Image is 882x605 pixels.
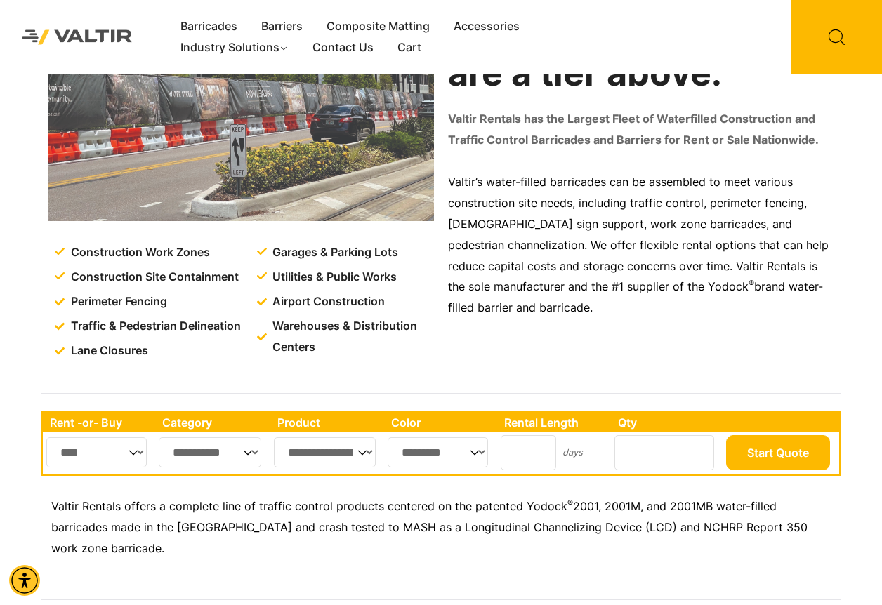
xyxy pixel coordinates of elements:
span: Airport Construction [269,291,385,312]
sup: ® [749,278,754,288]
small: days [562,447,583,458]
a: Cart [386,37,433,58]
a: Barriers [249,16,315,37]
div: Accessibility Menu [9,565,40,596]
sup: ® [567,498,573,508]
select: Single select [159,437,261,467]
select: Single select [388,437,488,467]
span: Warehouses & Distribution Centers [269,316,437,358]
span: 2001, 2001M, and 2001MB water-filled barricades made in the [GEOGRAPHIC_DATA] and crash tested to... [51,499,808,555]
span: Garages & Parking Lots [269,242,398,263]
select: Single select [274,437,376,467]
select: Single select [46,437,147,467]
th: Product [270,413,385,432]
span: Valtir Rentals offers a complete line of traffic control products centered on the patented Yodock [51,499,567,513]
th: Color [384,413,497,432]
input: Number [501,435,556,470]
span: Lane Closures [67,340,148,361]
button: Start Quote [726,435,830,470]
p: Valtir’s water-filled barricades can be assembled to meet various construction site needs, includ... [448,172,834,319]
a: Contact Us [301,37,386,58]
a: Industry Solutions [169,37,301,58]
img: Valtir Rentals [11,18,144,56]
p: Valtir Rentals has the Largest Fleet of Waterfilled Construction and Traffic Control Barricades a... [448,109,834,151]
span: Perimeter Fencing [67,291,167,312]
a: Accessories [442,16,532,37]
a: Composite Matting [315,16,442,37]
a: Barricades [169,16,249,37]
th: Category [155,413,270,432]
th: Rental Length [497,413,611,432]
span: Construction Work Zones [67,242,210,263]
th: Qty [611,413,723,432]
span: Traffic & Pedestrian Delineation [67,316,241,337]
h2: Expert solutions that are a tier above. [448,15,834,93]
input: Number [614,435,714,470]
th: Rent -or- Buy [43,413,155,432]
span: Construction Site Containment [67,267,239,288]
span: Utilities & Public Works [269,267,397,288]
